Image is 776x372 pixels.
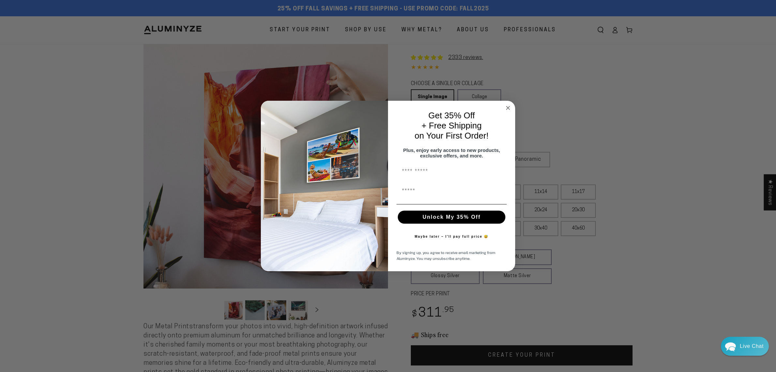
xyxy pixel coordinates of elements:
[428,111,475,120] span: Get 35% Off
[261,101,388,272] img: 728e4f65-7e6c-44e2-b7d1-0292a396982f.jpeg
[411,230,492,243] button: Maybe later – I’ll pay full price 😅
[721,337,769,356] div: Chat widget toggle
[398,211,505,224] button: Unlock My 35% Off
[396,250,495,261] span: By signing up, you agree to receive email marketing from Aluminyze. You may unsubscribe anytime.
[403,147,500,158] span: Plus, enjoy early access to new products, exclusive offers, and more.
[422,121,482,130] span: + Free Shipping
[504,104,512,112] button: Close dialog
[415,131,489,141] span: on Your First Order!
[740,337,764,356] div: Contact Us Directly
